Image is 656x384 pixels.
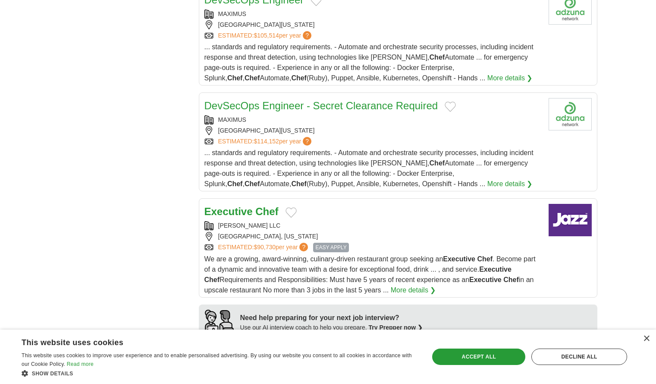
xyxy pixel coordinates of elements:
[254,138,279,145] span: $114,152
[204,100,438,111] a: DevSecOps Engineer - Secret Clearance Required
[22,335,395,348] div: This website uses cookies
[487,73,533,83] a: More details ❯
[204,255,536,294] span: We are a growing, award-winning, culinary-driven restaurant group seeking an . Become part of a d...
[254,32,279,39] span: $105,514
[430,159,445,167] strong: Chef
[245,74,260,82] strong: Chef
[204,10,542,19] div: MAXIMUS
[477,255,493,263] strong: Chef
[469,276,502,283] strong: Executive
[303,31,311,40] span: ?
[479,266,512,273] strong: Executive
[487,179,533,189] a: More details ❯
[299,243,308,251] span: ?
[218,137,314,146] a: ESTIMATED:$114,152per year?
[245,180,260,187] strong: Chef
[204,43,534,82] span: ... standards and regulatory requirements. - Automate and orchestrate security processes, includi...
[445,102,456,112] button: Add to favorite jobs
[67,361,94,367] a: Read more, opens a new window
[204,206,253,217] strong: Executive
[204,126,542,135] div: [GEOGRAPHIC_DATA][US_STATE]
[240,313,423,323] div: Need help preparing for your next job interview?
[227,74,243,82] strong: Chef
[255,206,278,217] strong: Chef
[432,349,525,365] div: Accept all
[549,98,592,130] img: Company logo
[32,371,73,377] span: Show details
[291,74,307,82] strong: Chef
[22,352,412,367] span: This website uses cookies to improve user experience and to enable personalised advertising. By u...
[549,204,592,236] img: Company logo
[218,31,314,40] a: ESTIMATED:$105,514per year?
[430,54,445,61] strong: Chef
[218,243,310,252] a: ESTIMATED:$90,730per year?
[240,323,423,332] div: Use our AI interview coach to help you prepare.
[204,115,542,124] div: MAXIMUS
[204,20,542,29] div: [GEOGRAPHIC_DATA][US_STATE]
[286,207,297,218] button: Add to favorite jobs
[204,206,279,217] a: Executive Chef
[204,276,220,283] strong: Chef
[22,369,417,378] div: Show details
[303,137,311,146] span: ?
[291,180,307,187] strong: Chef
[443,255,475,263] strong: Executive
[204,232,542,241] div: [GEOGRAPHIC_DATA], [US_STATE]
[503,276,519,283] strong: Chef
[254,244,276,251] span: $90,730
[369,324,423,331] a: Try Prepper now ❯
[227,180,243,187] strong: Chef
[531,349,627,365] div: Decline all
[313,243,348,252] span: EASY APPLY
[643,336,650,342] div: Close
[391,285,436,295] a: More details ❯
[204,221,542,230] div: [PERSON_NAME] LLC
[204,149,534,187] span: ... standards and regulatory requirements. - Automate and orchestrate security processes, includi...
